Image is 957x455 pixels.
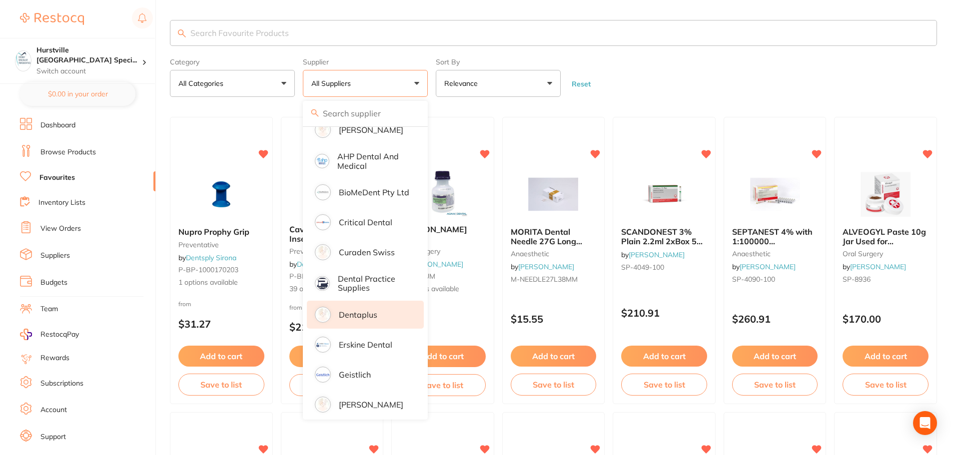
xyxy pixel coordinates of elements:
p: Erskine Dental [339,340,392,349]
a: Rewards [40,353,69,363]
button: Add to cart [400,346,486,367]
b: SCANDONEST 3% Plain 2.2ml 2xBox 50 Light Green label [621,227,707,246]
label: Sort By [436,58,561,66]
button: Add to cart [511,346,597,367]
span: MORITA Dental Needle 27G Long 38mm Box of 100 [511,227,582,255]
button: Add to cart [621,346,707,367]
a: [PERSON_NAME] [407,260,463,269]
a: Support [40,432,66,442]
button: Save to list [289,374,375,396]
span: M-NEEDLE27L38MM [511,275,578,284]
img: Erskine Dental [316,338,329,351]
button: All Categories [170,70,295,97]
span: P-BP-1000170163 [289,272,349,281]
a: Account [40,405,67,415]
b: Baxter 0.9% Sodium Chloride Saline Bottles [400,225,486,243]
a: RestocqPay [20,329,79,340]
b: SEPTANEST 4% with 1:100000 adrenalin 2.2ml 2xBox 50 GOLD [732,227,818,246]
p: Geistlich [339,370,371,379]
span: SEPTANEST 4% with 1:100000 [MEDICAL_DATA] 2.2ml 2xBox 50 GOLD [732,227,816,264]
img: Dental Practice Supplies [316,278,328,290]
img: Dentaplus [316,308,329,321]
img: Geistlich [316,368,329,381]
p: $260.91 [732,313,818,325]
button: Save to list [511,374,597,396]
span: [PERSON_NAME] 0.9% [MEDICAL_DATA] Saline Bottles [400,224,468,262]
p: BioMeDent Pty Ltd [339,188,409,197]
img: Cavitron Ultrasonic Inserts [299,167,364,217]
span: by [732,262,796,271]
img: SCANDONEST 3% Plain 2.2ml 2xBox 50 Light Green label [632,169,697,219]
a: [PERSON_NAME] [850,262,906,271]
small: oral surgery [400,247,486,255]
p: Curaden Swiss [339,248,395,257]
p: AHP Dental and Medical [337,152,410,170]
button: Relevance [436,70,561,97]
span: Nupro Prophy Grip [178,227,249,237]
button: $0.00 in your order [20,82,135,106]
input: Search supplier [303,101,428,126]
img: Adam Dental [316,123,329,136]
p: $170.00 [843,313,929,325]
span: RestocqPay [40,330,79,340]
a: [PERSON_NAME] [629,250,685,259]
span: P-BP-1000170203 [178,265,238,274]
label: Category [170,58,295,66]
span: by [621,250,685,259]
p: Dentaplus [339,310,377,319]
a: Dentsply Sirona [186,253,236,262]
span: 39 options available [289,284,375,294]
img: BioMeDent Pty Ltd [316,186,329,199]
img: Critical Dental [316,216,329,229]
a: Subscriptions [40,379,83,389]
button: All Suppliers [303,70,428,97]
button: Save to list [732,374,818,396]
img: Hurstville Sydney Specialist Periodontics [15,51,31,66]
span: from [289,304,302,311]
button: Add to cart [289,346,375,367]
span: 1 options available [178,278,264,288]
span: by [289,260,347,269]
span: SP-8936 [843,275,871,284]
b: ALVEOGYL Paste 10g Jar Used for Dry Socket Treatment [843,227,929,246]
span: from [178,300,191,308]
a: [PERSON_NAME] [518,262,574,271]
b: Nupro Prophy Grip [178,227,264,236]
img: Restocq Logo [20,13,84,25]
button: Save to list [621,374,707,396]
p: $5.14 [400,321,486,333]
span: 3 options available [400,284,486,294]
button: Add to cart [732,346,818,367]
img: Nupro Prophy Grip [189,169,254,219]
label: Supplier [303,58,428,66]
h4: Hurstville Sydney Specialist Periodontics [36,45,142,65]
p: Relevance [444,78,482,88]
small: anaesthetic [732,250,818,258]
span: SCANDONEST 3% Plain 2.2ml 2xBox 50 Light Green label [621,227,703,255]
a: View Orders [40,224,81,234]
img: MORITA Dental Needle 27G Long 38mm Box of 100 [521,169,586,219]
span: by [511,262,574,271]
span: SP-4090-100 [732,275,775,284]
p: $210.91 [621,307,707,319]
span: by [400,260,463,269]
div: Open Intercom Messenger [913,411,937,435]
input: Search Favourite Products [170,20,937,46]
span: by [843,262,906,271]
span: ALVEOGYL Paste 10g Jar Used for [MEDICAL_DATA] Treatment [843,227,926,264]
p: $15.55 [511,313,597,325]
button: Save to list [843,374,929,396]
a: Budgets [40,278,67,288]
p: Dental Practice Supplies [338,274,410,293]
img: ALVEOGYL Paste 10g Jar Used for Dry Socket Treatment [853,169,918,219]
span: by [178,253,236,262]
p: All Suppliers [311,78,355,88]
a: Suppliers [40,251,70,261]
small: anaesthetic [511,250,597,258]
img: Baxter 0.9% Sodium Chloride Saline Bottles [410,167,475,217]
img: AHP Dental and Medical [316,155,328,167]
span: Cavitron Ultrasonic Inserts [289,224,362,243]
p: [PERSON_NAME] [339,400,403,409]
p: Switch account [36,66,142,76]
a: Team [40,304,58,314]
